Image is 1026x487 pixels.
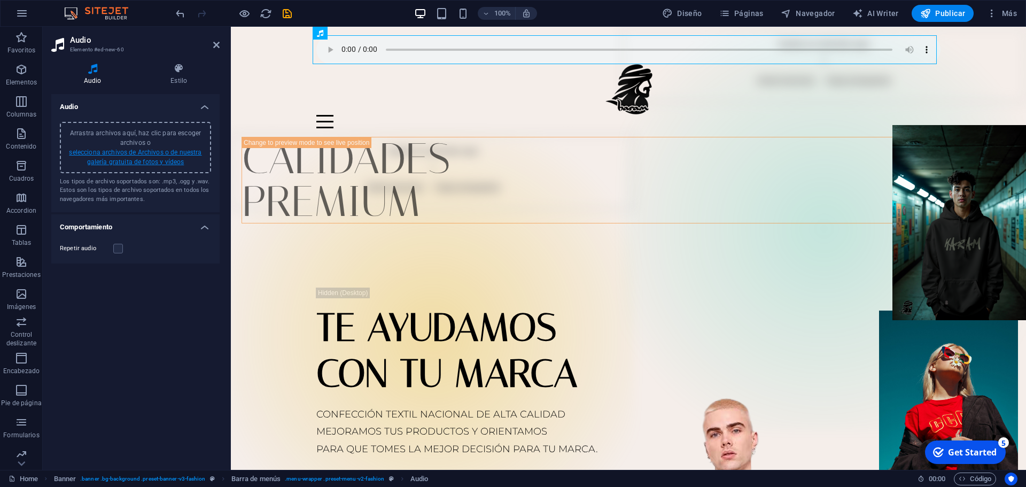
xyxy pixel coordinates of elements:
button: Usercentrics [1005,473,1017,485]
i: Este elemento es un preajuste personalizable [389,476,394,482]
button: 100% [478,7,516,20]
p: Favoritos [7,46,35,55]
h6: 100% [494,7,511,20]
h4: Audio [51,94,220,113]
label: Repetir audio [60,242,113,255]
div: Get Started [29,10,77,22]
h4: Comportamiento [51,214,220,234]
button: Diseño [658,5,706,22]
span: Más [986,8,1017,19]
span: AI Writer [852,8,899,19]
p: Elementos [6,78,37,87]
span: Haz clic para seleccionar y doble clic para editar [410,473,428,485]
span: Haz clic para seleccionar y doble clic para editar [231,473,281,485]
h4: Audio [51,63,138,86]
p: Formularios [3,431,39,439]
span: Páginas [719,8,764,19]
i: Guardar (Ctrl+S) [281,7,293,20]
p: Prestaciones [2,270,40,279]
p: Accordion [6,206,36,215]
button: AI Writer [848,5,903,22]
span: Añadir elementos [523,47,588,61]
span: : [936,475,938,483]
a: selecciona archivos de Archivos o de nuestra galería gratuita de fotos y vídeos [69,149,201,166]
span: Navegador [781,8,835,19]
button: Código [954,473,996,485]
span: Haz clic para seleccionar y doble clic para editar [54,473,76,485]
span: Pegar portapapeles [592,47,664,61]
p: Pie de página [1,399,41,407]
p: Contenido [6,142,36,151]
i: Este elemento es un preajuste personalizable [210,476,215,482]
p: Columnas [6,110,37,119]
i: Volver a cargar página [260,7,272,20]
nav: breadcrumb [54,473,429,485]
p: Tablas [12,238,32,247]
button: undo [174,7,186,20]
button: Publicar [912,5,974,22]
button: save [281,7,293,20]
button: Más [982,5,1021,22]
div: Los tipos de archivo soportados son: .mp3, .ogg y .wav. Estos son los tipos de archivo soportados... [60,177,211,204]
button: reload [259,7,272,20]
div: 5 [79,1,90,12]
p: Imágenes [7,303,36,311]
span: . banner .bg-background .preset-banner-v3-fashion [80,473,205,485]
div: Diseño (Ctrl+Alt+Y) [658,5,706,22]
span: Código [959,473,991,485]
img: Editor Logo [61,7,142,20]
p: Cuadros [9,174,34,183]
div: Get Started 5 items remaining, 0% complete [6,4,87,28]
a: Haz clic para cancelar la selección y doble clic para abrir páginas [9,473,38,485]
button: Páginas [715,5,768,22]
i: Al redimensionar, ajustar el nivel de zoom automáticamente para ajustarse al dispositivo elegido. [522,9,531,18]
span: Publicar [920,8,966,19]
span: . menu-wrapper .preset-menu-v2-fashion [285,473,384,485]
h6: Tiempo de la sesión [918,473,946,485]
h2: Audio [70,35,220,45]
h4: Estilo [138,63,220,86]
button: Navegador [776,5,840,22]
i: Deshacer: Cambiar audio (Ctrl+Z) [174,7,186,20]
p: Encabezado [3,367,40,375]
span: Diseño [662,8,702,19]
h3: Elemento #ed-new-60 [70,45,198,55]
button: Haz clic para salir del modo de previsualización y seguir editando [238,7,251,20]
span: 00 00 [929,473,945,485]
span: Arrastra archivos aquí, haz clic para escoger archivos o [69,129,201,166]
